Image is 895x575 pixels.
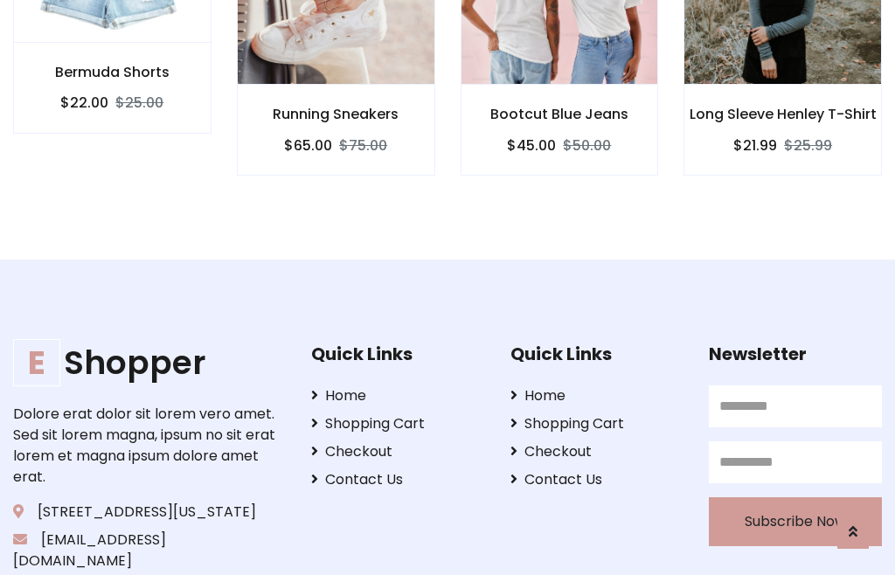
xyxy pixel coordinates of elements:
[733,137,777,154] h6: $21.99
[13,404,284,488] p: Dolore erat dolor sit lorem vero amet. Sed sit lorem magna, ipsum no sit erat lorem et magna ipsu...
[13,343,284,383] a: EShopper
[684,106,881,122] h6: Long Sleeve Henley T-Shirt
[709,343,882,364] h5: Newsletter
[311,469,484,490] a: Contact Us
[13,502,284,523] p: [STREET_ADDRESS][US_STATE]
[510,469,683,490] a: Contact Us
[13,530,284,572] p: [EMAIL_ADDRESS][DOMAIN_NAME]
[510,343,683,364] h5: Quick Links
[311,343,484,364] h5: Quick Links
[339,135,387,156] del: $75.00
[784,135,832,156] del: $25.99
[510,385,683,406] a: Home
[60,94,108,111] h6: $22.00
[311,441,484,462] a: Checkout
[13,343,284,383] h1: Shopper
[13,339,60,386] span: E
[238,106,434,122] h6: Running Sneakers
[507,137,556,154] h6: $45.00
[284,137,332,154] h6: $65.00
[115,93,163,113] del: $25.00
[311,385,484,406] a: Home
[311,413,484,434] a: Shopping Cart
[709,497,882,546] button: Subscribe Now
[510,441,683,462] a: Checkout
[461,106,658,122] h6: Bootcut Blue Jeans
[510,413,683,434] a: Shopping Cart
[14,64,211,80] h6: Bermuda Shorts
[563,135,611,156] del: $50.00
